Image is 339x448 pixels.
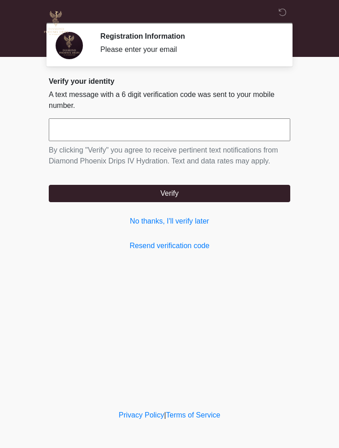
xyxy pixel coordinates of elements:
h2: Verify your identity [49,77,290,86]
div: Please enter your email [100,44,277,55]
a: Resend verification code [49,240,290,251]
p: By clicking "Verify" you agree to receive pertinent text notifications from Diamond Phoenix Drips... [49,145,290,167]
img: Diamond Phoenix Drips IV Hydration Logo [40,7,72,40]
a: Privacy Policy [119,411,164,419]
p: A text message with a 6 digit verification code was sent to your mobile number. [49,89,290,111]
button: Verify [49,185,290,202]
a: Terms of Service [166,411,220,419]
a: No thanks, I'll verify later [49,216,290,227]
a: | [164,411,166,419]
